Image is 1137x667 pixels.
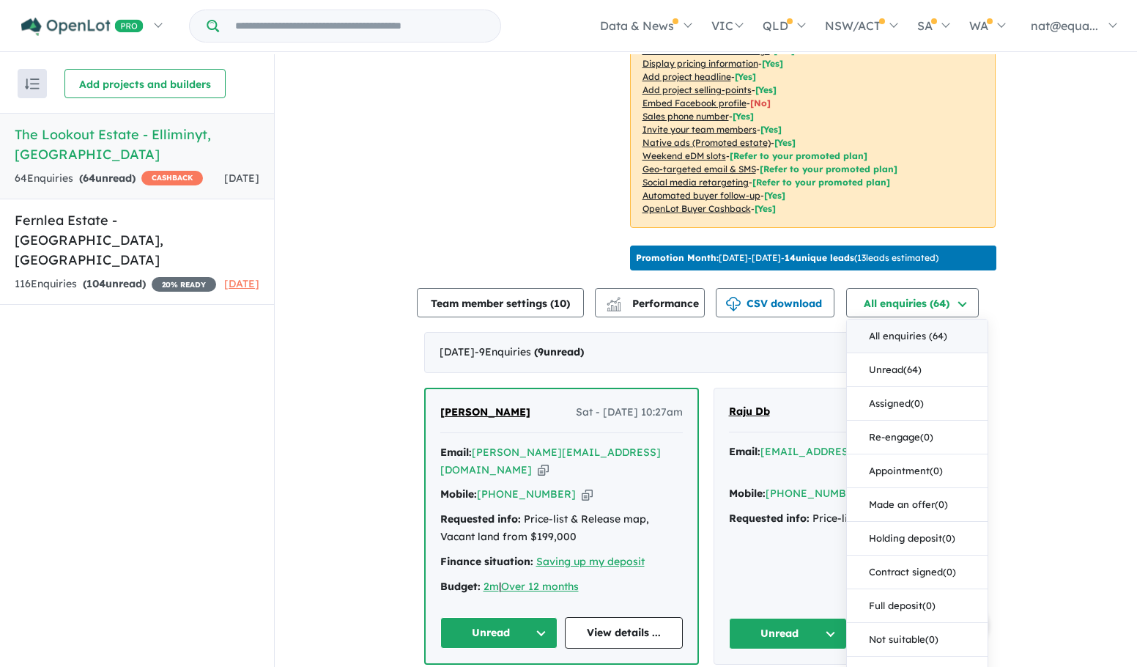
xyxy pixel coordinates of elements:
[735,71,756,82] span: [ Yes ]
[595,288,705,317] button: Performance
[83,172,95,185] span: 64
[64,69,226,98] button: Add projects and builders
[440,617,558,649] button: Unread
[554,297,566,310] span: 10
[760,124,782,135] span: [ Yes ]
[477,487,576,501] a: [PHONE_NUMBER]
[764,190,785,201] span: [Yes]
[538,463,549,478] button: Copy
[642,137,771,148] u: Native ads (Promoted estate)
[440,446,472,459] strong: Email:
[752,177,890,188] span: [Refer to your promoted plan]
[847,589,988,623] button: Full deposit(0)
[501,580,579,593] a: Over 12 months
[152,277,216,292] span: 20 % READY
[440,511,683,546] div: Price-list & Release map, Vacant land from $199,000
[440,578,683,596] div: |
[440,446,661,476] a: [PERSON_NAME][EMAIL_ADDRESS][DOMAIN_NAME]
[642,111,729,122] u: Sales phone number
[636,251,938,265] p: [DATE] - [DATE] - ( 13 leads estimated)
[440,404,530,421] a: [PERSON_NAME]
[440,405,530,419] span: [PERSON_NAME]
[729,445,760,458] strong: Email:
[25,78,40,89] img: sort.svg
[766,487,864,500] a: [PHONE_NUMBER]
[15,170,203,188] div: 64 Enquir ies
[440,512,521,526] strong: Requested info:
[847,421,988,454] button: Re-engage(0)
[609,297,699,310] span: Performance
[636,252,719,263] b: Promotion Month:
[222,10,497,42] input: Try estate name, suburb, builder or developer
[729,405,770,418] span: Raju Db
[417,288,584,317] button: Team member settings (10)
[440,555,533,568] strong: Finance situation:
[762,58,783,69] span: [ Yes ]
[15,210,259,270] h5: Fernlea Estate - [GEOGRAPHIC_DATA] , [GEOGRAPHIC_DATA]
[642,177,749,188] u: Social media retargeting
[847,623,988,657] button: Not suitable(0)
[733,111,754,122] span: [ Yes ]
[750,97,771,108] span: [ No ]
[642,124,757,135] u: Invite your team members
[729,618,848,649] button: Unread
[141,171,203,185] span: CASHBACK
[774,137,796,148] span: [Yes]
[475,345,584,358] span: - 9 Enquir ies
[642,97,747,108] u: Embed Facebook profile
[847,320,988,353] button: All enquiries (64)
[440,580,481,593] strong: Budget:
[755,203,776,214] span: [Yes]
[847,353,988,387] button: Unread(64)
[642,163,756,174] u: Geo-targeted email & SMS
[1031,18,1098,33] span: nat@equa...
[729,403,770,421] a: Raju Db
[760,445,951,458] a: [EMAIL_ADDRESS][DOMAIN_NAME]
[565,617,683,649] a: View details ...
[607,297,620,305] img: line-chart.svg
[15,276,216,293] div: 116 Enquir ies
[642,71,731,82] u: Add project headline
[729,487,766,500] strong: Mobile:
[424,332,988,373] div: [DATE]
[847,522,988,556] button: Holding deposit(0)
[729,510,973,528] div: Price-list & Release map
[730,150,867,161] span: [Refer to your promoted plan]
[21,18,144,36] img: Openlot PRO Logo White
[536,555,645,568] a: Saving up my deposit
[440,487,477,501] strong: Mobile:
[79,172,136,185] strong: ( unread)
[86,277,105,290] span: 104
[716,288,834,317] button: CSV download
[847,488,988,522] button: Made an offer(0)
[755,84,777,95] span: [ Yes ]
[760,163,897,174] span: [Refer to your promoted plan]
[846,288,979,317] button: All enquiries (64)
[484,580,499,593] a: 2m
[642,190,760,201] u: Automated buyer follow-up
[729,512,810,525] strong: Requested info:
[534,345,584,358] strong: ( unread)
[726,297,741,312] img: download icon
[83,277,146,290] strong: ( unread)
[582,487,593,502] button: Copy
[847,454,988,488] button: Appointment(0)
[785,252,854,263] b: 14 unique leads
[847,387,988,421] button: Assigned(0)
[15,125,259,164] h5: The Lookout Estate - Elliminyt , [GEOGRAPHIC_DATA]
[538,345,544,358] span: 9
[607,302,621,312] img: bar-chart.svg
[642,58,758,69] u: Display pricing information
[642,203,751,214] u: OpenLot Buyer Cashback
[847,556,988,589] button: Contract signed(0)
[642,84,752,95] u: Add project selling-points
[224,172,259,185] span: [DATE]
[224,277,259,290] span: [DATE]
[576,404,683,421] span: Sat - [DATE] 10:27am
[642,150,726,161] u: Weekend eDM slots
